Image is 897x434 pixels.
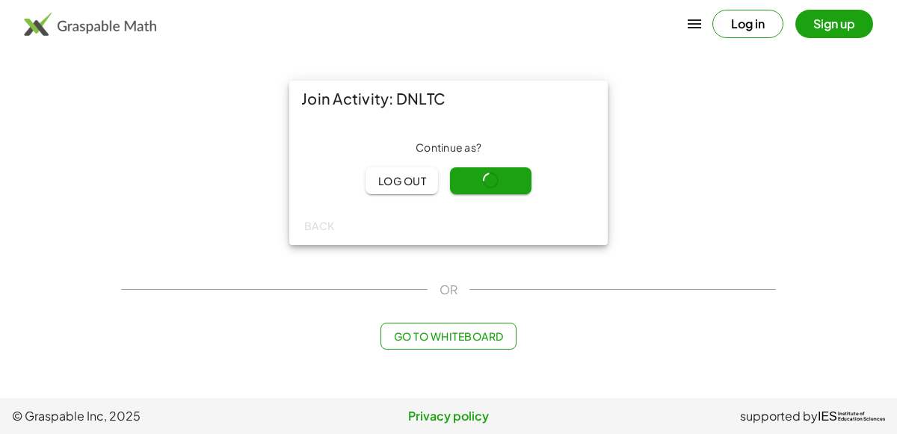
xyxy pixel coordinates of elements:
span: Institute of Education Sciences [838,412,885,422]
span: IES [818,409,837,424]
button: Sign up [795,10,873,38]
div: Join Activity: DNLTC [289,81,608,117]
button: Log in [712,10,783,38]
a: Privacy policy [303,407,594,425]
span: supported by [740,407,818,425]
div: Continue as ? [301,140,596,155]
span: Go to Whiteboard [393,329,503,343]
span: OR [440,281,457,299]
button: Go to Whiteboard [380,323,516,350]
button: Log out [366,167,438,194]
span: Log out [377,174,426,187]
a: IESInstitute ofEducation Sciences [818,407,885,425]
span: © Graspable Inc, 2025 [12,407,303,425]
